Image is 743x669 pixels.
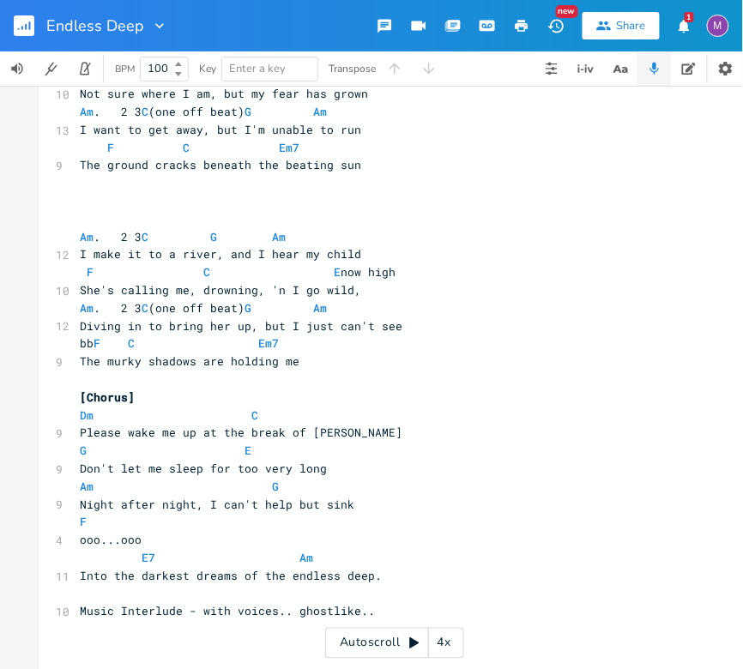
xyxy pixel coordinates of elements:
div: BPM [115,64,135,74]
span: G [245,104,251,119]
span: Am [272,229,286,244]
span: Em7 [279,140,299,155]
div: 4x [429,628,460,659]
span: C [142,229,148,244]
span: I make it to a river, and I hear my child [80,246,361,262]
span: Em7 [258,335,279,351]
span: F [107,140,114,155]
span: G [80,443,87,458]
button: New [539,10,573,41]
span: E [334,264,341,280]
span: Am [80,479,94,494]
span: G [245,300,251,316]
span: Am [80,229,94,244]
span: bb [80,335,279,351]
span: Am [313,300,327,316]
button: 1 [667,10,701,41]
div: Share [617,18,646,33]
span: Am [80,300,94,316]
span: Into the darkest dreams of the endless deep. [80,568,382,583]
span: F [87,264,94,280]
span: C [251,407,258,423]
span: C [142,300,148,316]
span: The murky shadows are holding me [80,353,299,369]
button: M [707,6,729,45]
span: . 2 3 (one off beat) [80,300,334,316]
span: E [245,443,251,458]
span: Don't let me sleep for too very long [80,461,327,476]
button: Share [583,12,660,39]
span: Diving in to bring her up, but I just can't see [80,318,402,334]
div: New [556,5,578,18]
span: C [203,264,210,280]
span: now high [80,264,396,280]
span: Music Interlude - with voices.. ghostlike.. [80,603,375,618]
span: Am [299,550,313,565]
span: C [142,104,148,119]
span: Endless Deep [46,18,144,33]
span: G [272,479,279,494]
div: Autoscroll [325,628,464,659]
span: Not sure where I am, but my fear has grown [80,86,368,101]
div: melindameshad [707,15,729,37]
span: Enter a key [229,61,286,76]
span: E7 [142,550,155,565]
span: . 2 3 (one off beat) [80,104,334,119]
span: Am [80,104,94,119]
div: 1 [685,12,694,22]
span: F [80,514,87,529]
div: Transpose [329,63,376,74]
span: C [128,335,135,351]
span: Please wake me up at the break of [PERSON_NAME] [80,425,402,440]
span: [Chorus] [80,389,135,405]
span: ooo...ooo [80,532,142,547]
span: . 2 3 [80,229,293,244]
span: She's calling me, drowning, 'n I go wild, [80,282,361,298]
span: Am [313,104,327,119]
span: G [210,229,217,244]
span: Night after night, I can't help but sink [80,497,354,512]
div: Key [199,63,216,74]
span: C [183,140,190,155]
span: I want to get away, but I'm unable to run [80,122,361,137]
span: F [94,335,100,351]
span: Dm [80,407,94,423]
span: The ground cracks beneath the beating sun [80,157,361,172]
